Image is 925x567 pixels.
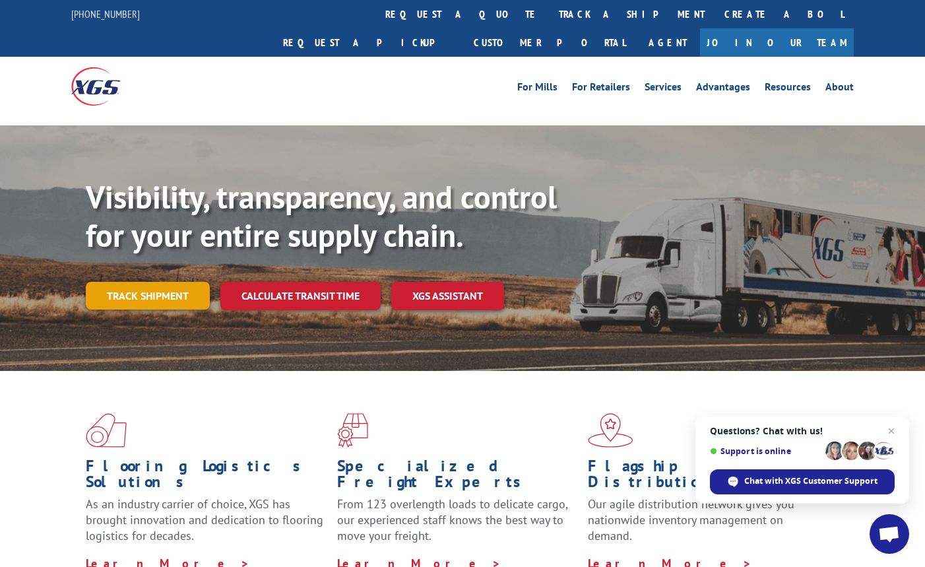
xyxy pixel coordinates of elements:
[635,28,700,57] a: Agent
[710,426,895,436] span: Questions? Chat with us!
[86,282,210,310] a: Track shipment
[696,82,750,96] a: Advantages
[337,413,368,448] img: xgs-icon-focused-on-flooring-red
[86,458,327,496] h1: Flooring Logistics Solutions
[588,458,829,496] h1: Flagship Distribution Model
[825,82,854,96] a: About
[588,496,794,543] span: Our agile distribution network gives you nationwide inventory management on demand.
[273,28,464,57] a: Request a pickup
[464,28,635,57] a: Customer Portal
[391,282,504,310] a: XGS ASSISTANT
[710,446,821,456] span: Support is online
[337,496,579,555] p: From 123 overlength loads to delicate cargo, our experienced staff knows the best way to move you...
[517,82,558,96] a: For Mills
[71,7,140,20] a: [PHONE_NUMBER]
[645,82,682,96] a: Services
[883,423,899,439] span: Close chat
[86,496,323,543] span: As an industry carrier of choice, XGS has brought innovation and dedication to flooring logistics...
[588,413,633,448] img: xgs-icon-flagship-distribution-model-red
[86,176,557,255] b: Visibility, transparency, and control for your entire supply chain.
[744,475,877,487] span: Chat with XGS Customer Support
[572,82,630,96] a: For Retailers
[870,514,909,554] div: Open chat
[700,28,854,57] a: Join Our Team
[86,413,127,448] img: xgs-icon-total-supply-chain-intelligence-red
[710,469,895,494] div: Chat with XGS Customer Support
[220,282,381,310] a: Calculate transit time
[765,82,811,96] a: Resources
[337,458,579,496] h1: Specialized Freight Experts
